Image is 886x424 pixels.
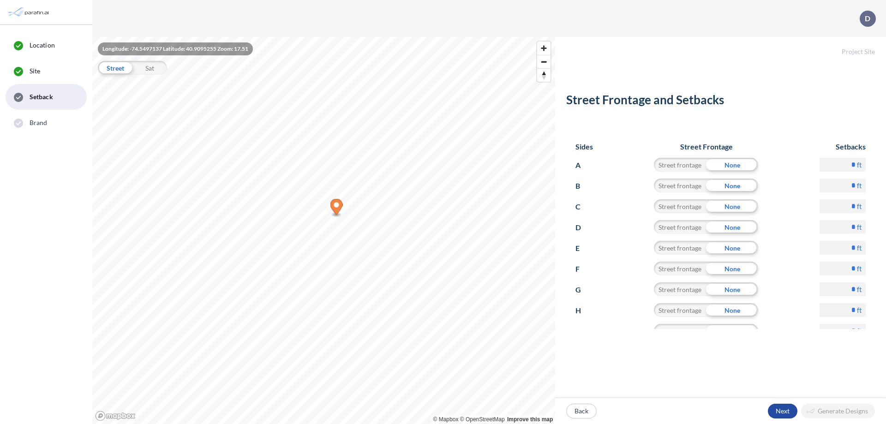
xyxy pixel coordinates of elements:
canvas: Map [92,37,555,424]
p: D [575,220,593,235]
p: B [575,179,593,193]
label: ft [857,285,862,294]
img: Parafin [7,4,52,21]
div: Street frontage [654,324,706,338]
div: Street frontage [654,282,706,296]
h5: Project Site [555,37,886,56]
div: None [706,158,758,172]
label: ft [857,160,862,169]
label: ft [857,264,862,273]
p: Next [776,406,790,416]
label: ft [857,243,862,252]
div: Street frontage [654,262,706,275]
span: Site [30,66,40,76]
p: G [575,282,593,297]
label: ft [857,326,862,335]
div: Street frontage [654,158,706,172]
div: None [706,324,758,338]
h6: Sides [575,142,593,151]
div: None [706,282,758,296]
div: None [706,220,758,234]
div: None [706,199,758,213]
div: None [706,241,758,255]
button: Zoom in [537,42,551,55]
div: Street frontage [654,199,706,213]
div: Street frontage [654,303,706,317]
label: ft [857,181,862,190]
div: Street frontage [654,179,706,192]
a: OpenStreetMap [460,416,505,423]
label: ft [857,222,862,232]
h2: Street Frontage and Setbacks [566,93,875,111]
button: Back [566,404,597,418]
button: Zoom out [537,55,551,68]
div: Sat [132,61,167,75]
button: Next [768,404,797,418]
span: Brand [30,118,48,127]
h6: Street Frontage [645,142,767,151]
p: C [575,199,593,214]
div: None [706,303,758,317]
div: None [706,262,758,275]
span: Setback [30,92,53,102]
a: Improve this map [507,416,553,423]
p: F [575,262,593,276]
div: None [706,179,758,192]
p: I [575,324,593,339]
div: Map marker [330,199,343,218]
p: Back [575,406,588,416]
p: E [575,241,593,256]
div: Street frontage [654,220,706,234]
h6: Setbacks [820,142,866,151]
p: A [575,158,593,173]
a: Mapbox [433,416,459,423]
span: Reset bearing to north [537,69,551,82]
label: ft [857,305,862,315]
p: D [865,14,870,23]
p: H [575,303,593,318]
button: Reset bearing to north [537,68,551,82]
div: Street frontage [654,241,706,255]
span: Location [30,41,55,50]
a: Mapbox homepage [95,411,136,421]
div: Longitude: -74.5497137 Latitude: 40.9095255 Zoom: 17.51 [98,42,253,55]
label: ft [857,202,862,211]
div: Street [98,61,132,75]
